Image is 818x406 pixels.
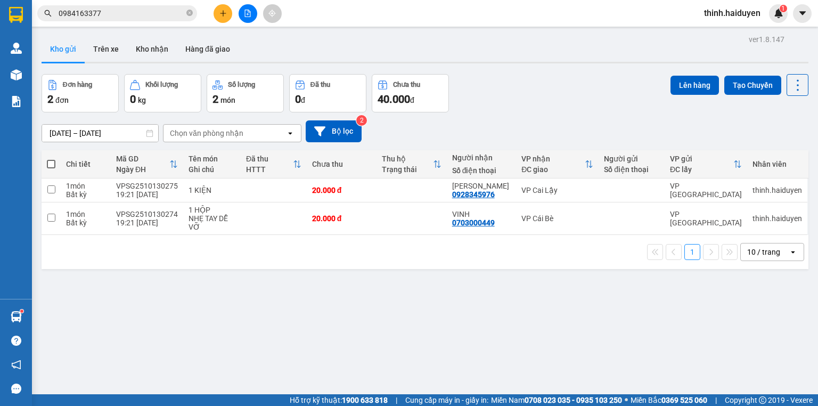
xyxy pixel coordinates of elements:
[312,186,372,194] div: 20.000 đ
[289,74,366,112] button: Đã thu0đ
[124,74,201,112] button: Khối lượng0kg
[372,74,449,112] button: Chưa thu40.000đ
[11,360,21,370] span: notification
[66,182,105,190] div: 1 món
[186,9,193,19] span: close-circle
[780,5,787,12] sup: 1
[604,155,659,163] div: Người gửi
[521,165,585,174] div: ĐC giao
[382,155,433,163] div: Thu hộ
[207,74,284,112] button: Số lượng2món
[189,165,235,174] div: Ghi chú
[11,336,21,346] span: question-circle
[246,155,293,163] div: Đã thu
[42,74,119,112] button: Đơn hàng2đơn
[246,165,293,174] div: HTTT
[452,182,511,190] div: TẤN ĐẠT
[189,155,235,163] div: Tên món
[452,218,495,227] div: 0703000449
[177,36,239,62] button: Hàng đã giao
[11,96,22,107] img: solution-icon
[665,150,747,178] th: Toggle SortBy
[747,247,780,257] div: 10 / trang
[263,4,282,23] button: aim
[781,5,785,12] span: 1
[290,394,388,406] span: Hỗ trợ kỹ thuật:
[521,155,585,163] div: VP nhận
[116,165,169,174] div: Ngày ĐH
[44,10,52,17] span: search
[241,150,307,178] th: Toggle SortBy
[66,210,105,218] div: 1 món
[130,93,136,105] span: 0
[793,4,812,23] button: caret-down
[295,93,301,105] span: 0
[405,394,488,406] span: Cung cấp máy in - giấy in:
[189,186,235,194] div: 1 KIỆN
[116,210,178,218] div: VPSG2510130274
[239,4,257,23] button: file-add
[20,310,23,313] sup: 1
[301,96,305,104] span: đ
[452,210,511,218] div: VINH
[306,120,362,142] button: Bộ lọc
[219,10,227,17] span: plus
[452,153,511,162] div: Người nhận
[11,69,22,80] img: warehouse-icon
[452,190,495,199] div: 0928345976
[382,165,433,174] div: Trạng thái
[393,81,420,88] div: Chưa thu
[670,76,719,95] button: Lên hàng
[377,150,447,178] th: Toggle SortBy
[73,45,142,80] li: VP VP [PERSON_NAME] Lậy
[11,384,21,394] span: message
[228,81,255,88] div: Số lượng
[312,214,372,223] div: 20.000 đ
[356,115,367,126] sup: 2
[715,394,717,406] span: |
[220,96,235,104] span: món
[55,96,69,104] span: đơn
[670,182,742,199] div: VP [GEOGRAPHIC_DATA]
[42,125,158,142] input: Select a date range.
[410,96,414,104] span: đ
[452,166,511,175] div: Số điện thoại
[11,311,22,322] img: warehouse-icon
[170,128,243,139] div: Chọn văn phòng nhận
[312,160,372,168] div: Chưa thu
[268,10,276,17] span: aim
[138,96,146,104] span: kg
[604,165,659,174] div: Số điện thoại
[696,6,769,20] span: thinh.haiduyen
[684,244,700,260] button: 1
[752,160,802,168] div: Nhân viên
[670,210,742,227] div: VP [GEOGRAPHIC_DATA]
[116,218,178,227] div: 19:21 [DATE]
[670,165,733,174] div: ĐC lấy
[189,206,235,214] div: 1 HỘP
[59,7,184,19] input: Tìm tên, số ĐT hoặc mã đơn
[111,150,183,178] th: Toggle SortBy
[752,214,802,223] div: thinh.haiduyen
[5,5,154,26] li: Hải Duyên
[396,394,397,406] span: |
[525,396,622,404] strong: 0708 023 035 - 0935 103 250
[145,81,178,88] div: Khối lượng
[189,214,235,231] div: NHẸ TAY DỄ VỠ
[11,43,22,54] img: warehouse-icon
[85,36,127,62] button: Trên xe
[42,36,85,62] button: Kho gửi
[310,81,330,88] div: Đã thu
[798,9,807,18] span: caret-down
[66,160,105,168] div: Chi tiết
[214,4,232,23] button: plus
[378,93,410,105] span: 40.000
[9,7,23,23] img: logo-vxr
[66,218,105,227] div: Bất kỳ
[774,9,783,18] img: icon-new-feature
[116,155,169,163] div: Mã GD
[631,394,707,406] span: Miền Bắc
[116,182,178,190] div: VPSG2510130275
[789,248,797,256] svg: open
[244,10,251,17] span: file-add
